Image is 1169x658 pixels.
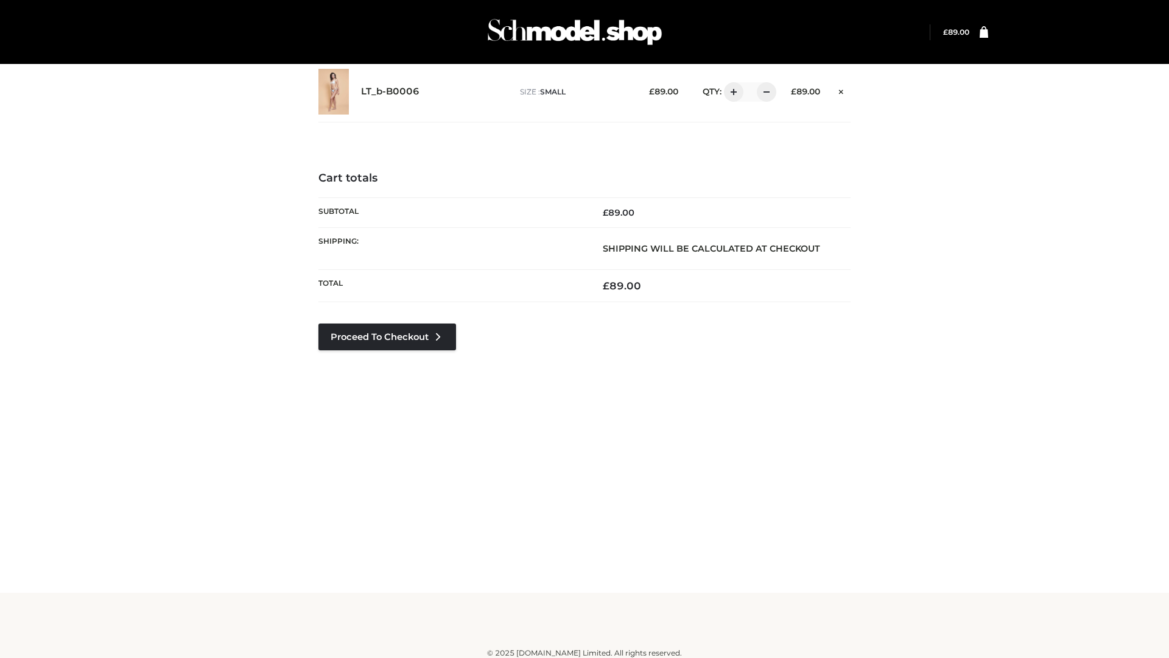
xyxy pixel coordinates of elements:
[943,27,969,37] a: £89.00
[791,87,796,96] span: £
[603,243,820,254] strong: Shipping will be calculated at checkout
[361,86,420,97] a: LT_b-B0006
[832,82,851,98] a: Remove this item
[540,87,566,96] span: SMALL
[318,197,584,227] th: Subtotal
[603,207,634,218] bdi: 89.00
[649,87,678,96] bdi: 89.00
[791,87,820,96] bdi: 89.00
[318,69,349,115] img: LT_b-B0006 - SMALL
[318,172,851,185] h4: Cart totals
[690,82,772,102] div: QTY:
[603,207,608,218] span: £
[318,270,584,302] th: Total
[943,27,948,37] span: £
[649,87,655,96] span: £
[483,8,666,56] img: Schmodel Admin 964
[603,280,609,292] span: £
[943,27,969,37] bdi: 89.00
[603,280,641,292] bdi: 89.00
[318,324,456,350] a: Proceed to Checkout
[520,87,630,97] p: size :
[318,227,584,269] th: Shipping:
